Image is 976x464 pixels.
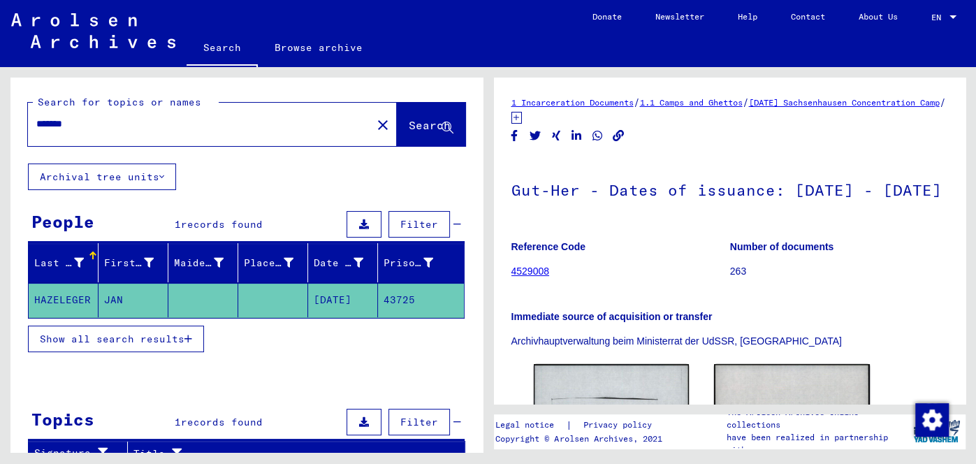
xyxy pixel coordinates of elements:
div: Title [133,447,437,461]
a: [DATE] Sachsenhausen Concentration Camp [749,97,940,108]
p: have been realized in partnership with [727,431,906,456]
button: Filter [388,409,450,435]
a: 1 Incarceration Documents [511,97,634,108]
mat-header-cell: Last Name [29,243,99,282]
button: Show all search results [28,326,204,352]
div: Maiden Name [174,252,241,274]
mat-cell: JAN [99,283,168,317]
mat-cell: HAZELEGER [29,283,99,317]
div: Date of Birth [314,252,381,274]
img: yv_logo.png [910,414,963,449]
b: Reference Code [511,241,586,252]
span: 1 [175,218,181,231]
mat-header-cell: First Name [99,243,168,282]
button: Copy link [611,127,626,145]
span: / [743,96,749,108]
a: 4529008 [511,266,550,277]
mat-label: Search for topics or names [38,96,201,108]
button: Clear [369,110,397,138]
span: / [634,96,640,108]
div: Signature [34,446,117,461]
mat-icon: close [374,117,391,133]
mat-header-cell: Maiden Name [168,243,238,282]
div: First Name [104,252,171,274]
p: Archivhauptverwaltung beim Ministerrat der UdSSR, [GEOGRAPHIC_DATA] [511,334,949,349]
button: Share on WhatsApp [590,127,605,145]
div: Topics [31,407,94,432]
button: Filter [388,211,450,238]
a: Legal notice [495,418,565,433]
a: Browse archive [258,31,379,64]
button: Search [397,103,465,146]
div: Place of Birth [244,252,311,274]
h1: Gut-Her - Dates of issuance: [DATE] - [DATE] [511,158,949,219]
button: Share on LinkedIn [569,127,584,145]
span: / [940,96,946,108]
a: 1.1 Camps and Ghettos [640,97,743,108]
div: Date of Birth [314,256,363,270]
span: records found [181,218,263,231]
span: Search [409,118,451,132]
p: 263 [730,264,948,279]
p: Copyright © Arolsen Archives, 2021 [495,433,668,445]
span: EN [931,13,947,22]
div: People [31,209,94,234]
mat-cell: 43725 [378,283,464,317]
mat-header-cell: Date of Birth [308,243,378,282]
div: Maiden Name [174,256,224,270]
span: records found [181,416,263,428]
b: Number of documents [730,241,834,252]
div: Last Name [34,252,101,274]
mat-header-cell: Prisoner # [378,243,464,282]
img: Change consent [915,403,949,437]
mat-cell: [DATE] [308,283,378,317]
a: Search [187,31,258,67]
div: Prisoner # [384,256,433,270]
div: Place of Birth [244,256,293,270]
span: Filter [400,416,438,428]
button: Share on Twitter [528,127,543,145]
button: Share on Facebook [507,127,522,145]
span: 1 [175,416,181,428]
a: Privacy policy [571,418,668,433]
button: Archival tree units [28,164,176,190]
div: Prisoner # [384,252,451,274]
b: Immediate source of acquisition or transfer [511,311,713,322]
button: Share on Xing [549,127,564,145]
img: Arolsen_neg.svg [11,13,175,48]
mat-header-cell: Place of Birth [238,243,308,282]
div: First Name [104,256,154,270]
p: The Arolsen Archives online collections [727,406,906,431]
span: Filter [400,218,438,231]
span: Show all search results [40,333,184,345]
div: Last Name [34,256,84,270]
div: | [495,418,668,433]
